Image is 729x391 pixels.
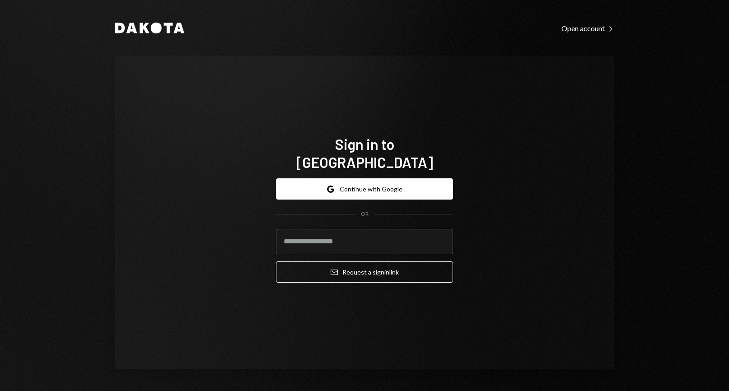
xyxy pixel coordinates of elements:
[276,135,453,171] h1: Sign in to [GEOGRAPHIC_DATA]
[561,24,614,33] div: Open account
[361,210,369,218] div: OR
[561,23,614,33] a: Open account
[276,261,453,283] button: Request a signinlink
[276,178,453,200] button: Continue with Google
